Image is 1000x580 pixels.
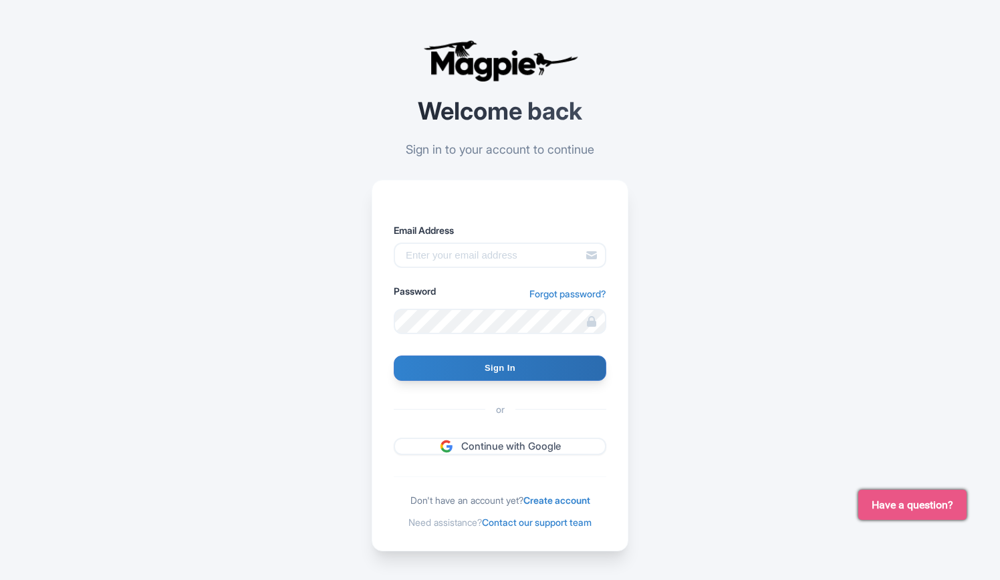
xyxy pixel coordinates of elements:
input: Enter your email address [394,243,606,268]
p: Sign in to your account to continue [372,140,628,158]
input: Sign In [394,355,606,381]
button: Have a question? [858,490,967,520]
span: Have a question? [872,497,953,513]
h2: Welcome back [372,98,628,125]
label: Password [394,284,436,298]
div: Need assistance? [394,515,606,529]
label: Email Address [394,223,606,237]
span: or [485,402,515,416]
a: Contact our support team [482,517,592,528]
img: logo-ab69f6fb50320c5b225c76a69d11143b.png [420,39,580,82]
a: Create account [523,494,590,506]
a: Continue with Google [394,438,606,456]
div: Don't have an account yet? [394,493,606,507]
a: Forgot password? [529,287,606,301]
